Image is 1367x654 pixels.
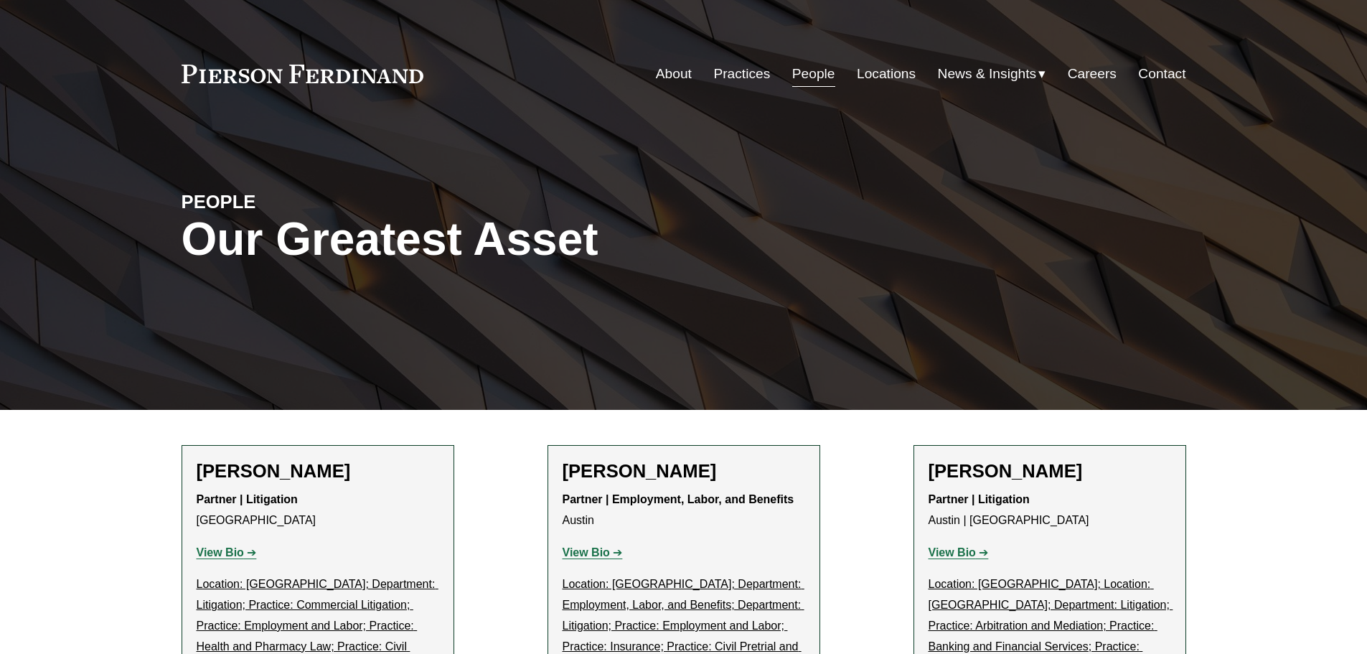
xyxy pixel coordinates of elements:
[929,490,1171,531] p: Austin | [GEOGRAPHIC_DATA]
[563,460,805,482] h2: [PERSON_NAME]
[563,493,794,505] strong: Partner | Employment, Labor, and Benefits
[182,213,851,266] h1: Our Greatest Asset
[929,460,1171,482] h2: [PERSON_NAME]
[1068,60,1117,88] a: Careers
[792,60,835,88] a: People
[563,546,623,559] a: View Bio
[197,546,244,559] strong: View Bio
[197,493,298,505] strong: Partner | Litigation
[929,546,989,559] a: View Bio
[857,60,916,88] a: Locations
[197,490,439,531] p: [GEOGRAPHIC_DATA]
[938,60,1046,88] a: folder dropdown
[929,493,1030,505] strong: Partner | Litigation
[713,60,770,88] a: Practices
[938,62,1037,87] span: News & Insights
[656,60,692,88] a: About
[182,190,433,213] h4: PEOPLE
[929,546,976,559] strong: View Bio
[197,546,257,559] a: View Bio
[563,490,805,531] p: Austin
[197,460,439,482] h2: [PERSON_NAME]
[1138,60,1185,88] a: Contact
[563,546,610,559] strong: View Bio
